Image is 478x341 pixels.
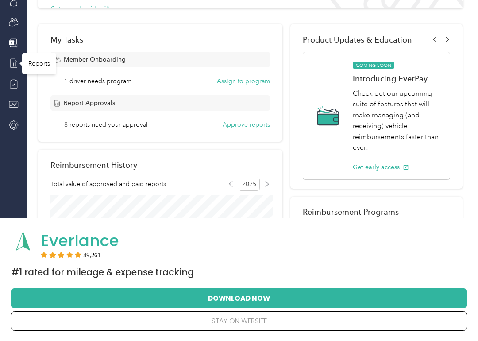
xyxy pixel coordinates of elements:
img: App logo [11,229,35,253]
span: Total value of approved and paid reports [50,179,166,189]
span: #1 Rated for Mileage & Expense Tracking [11,266,194,279]
button: Approve reports [223,120,270,129]
span: Member Onboarding [64,55,126,64]
div: Rating:5 stars [41,252,101,258]
span: 2025 [239,178,260,191]
h2: Reimbursement History [50,160,137,170]
span: COMING SOON [353,62,394,70]
span: Product Updates & Education [303,35,412,44]
button: Get early access [353,163,409,172]
span: Report Approvals [64,98,115,108]
button: stay on website [25,312,453,330]
h1: Introducing EverPay [353,74,441,83]
div: My Tasks [50,35,270,44]
button: Get started guide [50,4,109,13]
span: 1 driver needs program [64,77,131,86]
button: Download Now [25,289,453,307]
span: User reviews count [83,252,101,258]
button: Assign to program [217,77,270,86]
p: Check out our upcoming suite of features that will make managing (and receiving) vehicle reimburs... [353,88,441,153]
div: Reports [22,53,56,74]
span: 8 reports need your approval [64,120,147,129]
h2: Reimbursement Programs [303,207,451,217]
span: Everlance [41,229,119,252]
